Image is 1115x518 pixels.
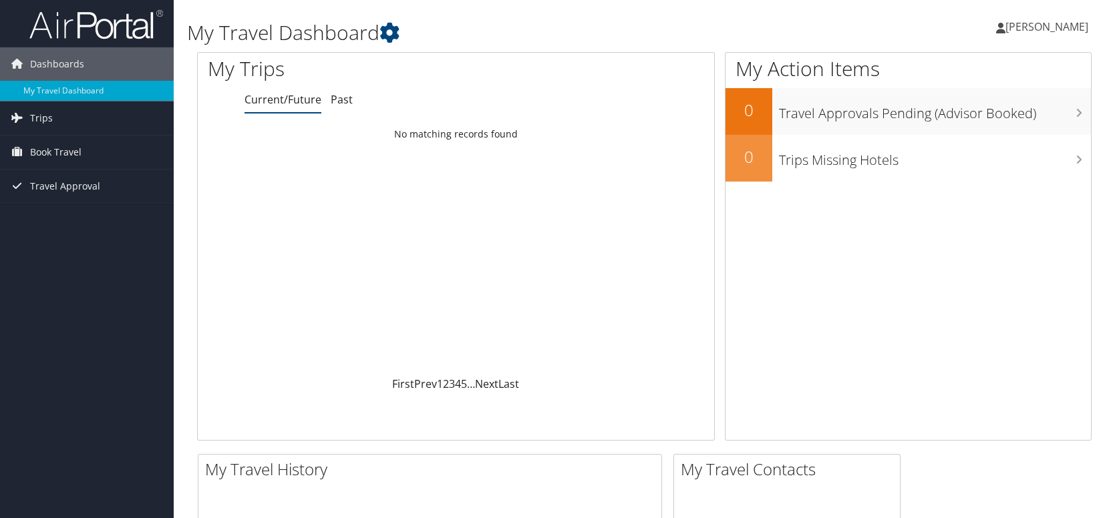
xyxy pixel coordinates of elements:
a: [PERSON_NAME] [996,7,1102,47]
a: 5 [461,376,467,391]
a: Next [475,376,498,391]
span: Dashboards [30,47,84,81]
h1: My Trips [208,55,489,83]
h3: Travel Approvals Pending (Advisor Booked) [779,97,1091,123]
a: 3 [449,376,455,391]
h2: 0 [726,146,772,168]
a: 4 [455,376,461,391]
h1: My Travel Dashboard [187,19,797,47]
a: Past [331,92,353,107]
a: 0Trips Missing Hotels [726,135,1091,182]
td: No matching records found [198,122,714,146]
span: Book Travel [30,136,82,169]
h2: My Travel Contacts [681,458,900,481]
span: Trips [30,101,53,135]
a: Prev [414,376,437,391]
a: 2 [443,376,449,391]
a: 0Travel Approvals Pending (Advisor Booked) [726,88,1091,135]
h2: 0 [726,99,772,121]
span: Travel Approval [30,170,100,203]
a: Last [498,376,519,391]
a: Current/Future [245,92,321,107]
h2: My Travel History [205,458,661,481]
img: airportal-logo.png [29,9,163,40]
h1: My Action Items [726,55,1091,83]
a: First [392,376,414,391]
h3: Trips Missing Hotels [779,144,1091,170]
span: … [467,376,475,391]
a: 1 [437,376,443,391]
span: [PERSON_NAME] [1005,19,1088,34]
